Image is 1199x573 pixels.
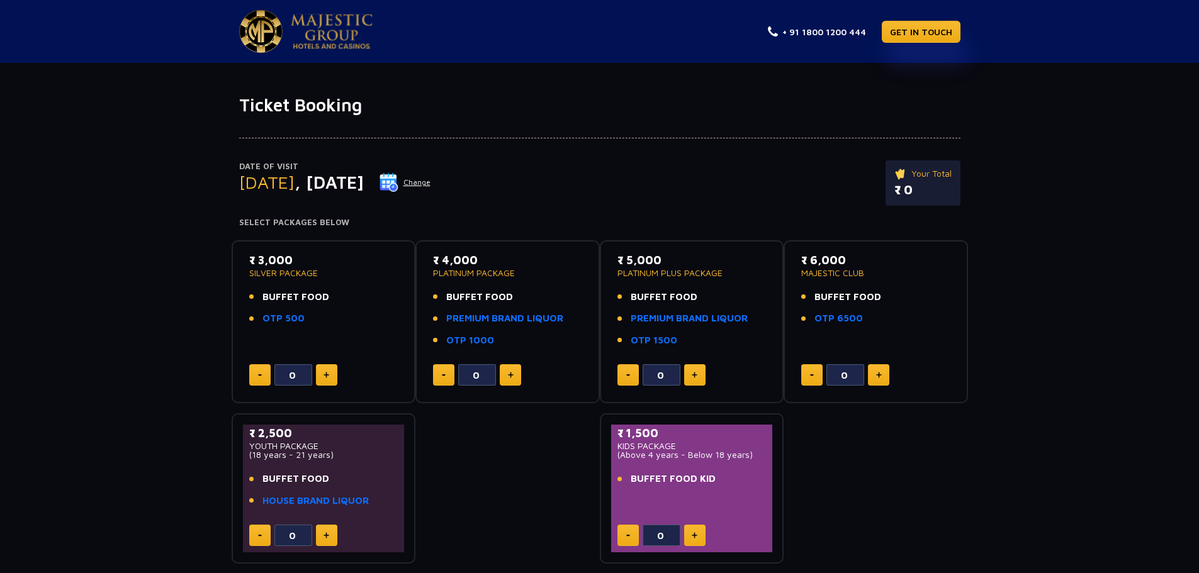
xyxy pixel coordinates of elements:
[617,252,767,269] p: ₹ 5,000
[617,269,767,277] p: PLATINUM PLUS PACKAGE
[626,535,630,537] img: minus
[249,269,398,277] p: SILVER PACKAGE
[262,311,305,326] a: OTP 500
[768,25,866,38] a: + 91 1800 1200 444
[508,372,514,378] img: plus
[258,535,262,537] img: minus
[249,442,398,450] p: YOUTH PACKAGE
[876,372,882,378] img: plus
[894,167,908,181] img: ticket
[379,172,431,192] button: Change
[239,218,960,228] h4: Select Packages Below
[262,494,369,508] a: HOUSE BRAND LIQUOR
[814,311,863,326] a: OTP 6500
[239,172,295,192] span: [DATE]
[239,10,283,53] img: Majestic Pride
[631,472,716,486] span: BUFFET FOOD KID
[239,94,960,116] h1: Ticket Booking
[617,442,767,450] p: KIDS PACKAGE
[692,532,697,538] img: plus
[258,374,262,376] img: minus
[446,311,563,326] a: PREMIUM BRAND LIQUOR
[801,269,950,277] p: MAJESTIC CLUB
[631,290,697,304] span: BUFFET FOOD
[810,374,814,376] img: minus
[617,450,767,459] p: (Above 4 years - Below 18 years)
[249,450,398,459] p: (18 years - 21 years)
[433,252,582,269] p: ₹ 4,000
[446,333,494,348] a: OTP 1000
[814,290,881,304] span: BUFFET FOOD
[882,21,960,43] a: GET IN TOUCH
[262,472,329,486] span: BUFFET FOOD
[692,372,697,378] img: plus
[324,532,329,538] img: plus
[894,181,952,199] p: ₹ 0
[617,425,767,442] p: ₹ 1,500
[291,14,373,49] img: Majestic Pride
[262,290,329,304] span: BUFFET FOOD
[631,333,677,348] a: OTP 1500
[249,252,398,269] p: ₹ 3,000
[324,372,329,378] img: plus
[446,290,513,304] span: BUFFET FOOD
[894,167,952,181] p: Your Total
[626,374,630,376] img: minus
[249,425,398,442] p: ₹ 2,500
[631,311,748,326] a: PREMIUM BRAND LIQUOR
[295,172,364,192] span: , [DATE]
[801,252,950,269] p: ₹ 6,000
[442,374,446,376] img: minus
[239,160,431,173] p: Date of Visit
[433,269,582,277] p: PLATINUM PACKAGE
